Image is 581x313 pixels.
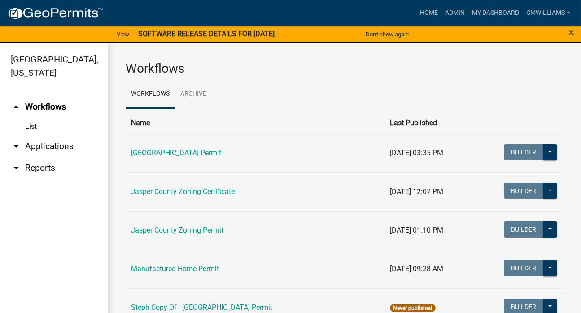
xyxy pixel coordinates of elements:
span: [DATE] 09:28 AM [390,265,443,273]
button: Builder [504,144,543,160]
span: × [568,26,574,39]
h3: Workflows [126,61,563,76]
a: Home [416,4,441,22]
a: [GEOGRAPHIC_DATA] Permit [131,149,221,157]
i: arrow_drop_down [11,163,22,173]
a: Steph Copy Of - [GEOGRAPHIC_DATA] Permit [131,303,272,312]
button: Builder [504,260,543,276]
button: Builder [504,183,543,199]
button: Builder [504,221,543,238]
button: Don't show again [362,27,412,42]
a: Workflows [126,80,175,109]
a: Jasper County Zoning Permit [131,226,223,234]
a: View [113,27,133,42]
th: Last Published [384,112,473,134]
span: [DATE] 12:07 PM [390,187,443,196]
a: My Dashboard [468,4,523,22]
a: Admin [441,4,468,22]
a: Manufactured Home Permit [131,265,219,273]
span: [DATE] 01:10 PM [390,226,443,234]
span: [DATE] 03:35 PM [390,149,443,157]
i: arrow_drop_down [11,141,22,152]
a: Jasper County Zoning Certificate [131,187,235,196]
th: Name [126,112,384,134]
a: Archive [175,80,212,109]
i: arrow_drop_up [11,101,22,112]
span: Never published [390,304,435,312]
button: Close [568,27,574,38]
strong: SOFTWARE RELEASE DETAILS FOR [DATE] [138,30,275,38]
a: cmwilliams [523,4,574,22]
